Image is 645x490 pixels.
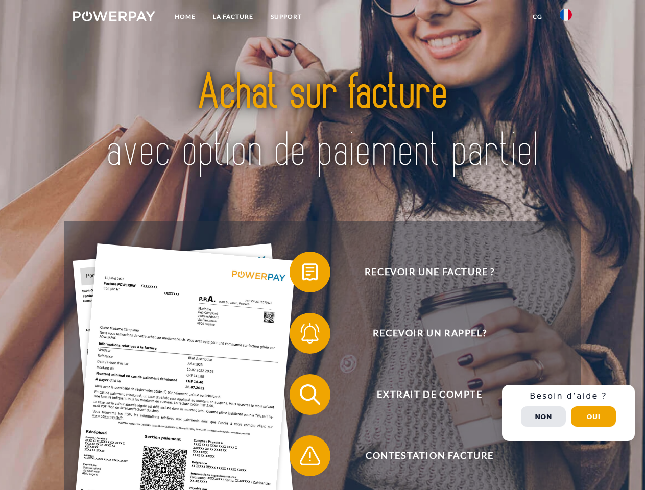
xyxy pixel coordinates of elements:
a: Support [262,8,310,26]
img: qb_search.svg [297,382,323,407]
img: qb_bill.svg [297,259,323,285]
button: Recevoir un rappel? [290,313,555,354]
button: Non [521,406,566,427]
button: Extrait de compte [290,374,555,415]
button: Recevoir une facture ? [290,252,555,292]
a: CG [524,8,551,26]
span: Contestation Facture [304,435,555,476]
button: Contestation Facture [290,435,555,476]
div: Schnellhilfe [502,385,635,441]
span: Extrait de compte [304,374,555,415]
span: Recevoir une facture ? [304,252,555,292]
span: Recevoir un rappel? [304,313,555,354]
a: LA FACTURE [204,8,262,26]
img: logo-powerpay-white.svg [73,11,155,21]
img: qb_warning.svg [297,443,323,469]
img: title-powerpay_fr.svg [98,49,547,195]
button: Oui [571,406,616,427]
img: qb_bell.svg [297,321,323,346]
a: Home [166,8,204,26]
img: fr [560,9,572,21]
h3: Besoin d’aide ? [508,391,629,401]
